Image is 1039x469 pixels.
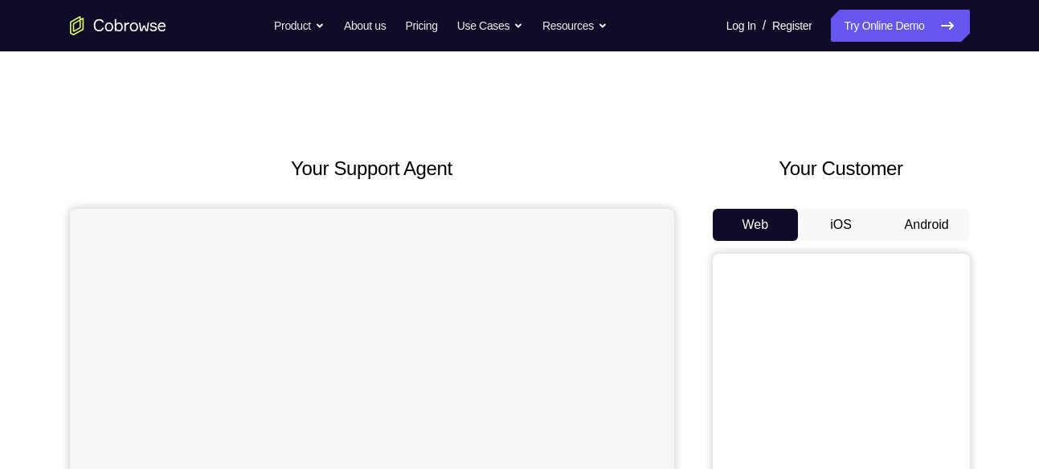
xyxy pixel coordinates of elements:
[726,10,756,42] a: Log In
[457,10,523,42] button: Use Cases
[831,10,969,42] a: Try Online Demo
[70,16,166,35] a: Go to the home page
[713,154,970,183] h2: Your Customer
[884,209,970,241] button: Android
[713,209,799,241] button: Web
[70,154,674,183] h2: Your Support Agent
[763,16,766,35] span: /
[274,10,325,42] button: Product
[344,10,386,42] a: About us
[542,10,607,42] button: Resources
[798,209,884,241] button: iOS
[405,10,437,42] a: Pricing
[772,10,812,42] a: Register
